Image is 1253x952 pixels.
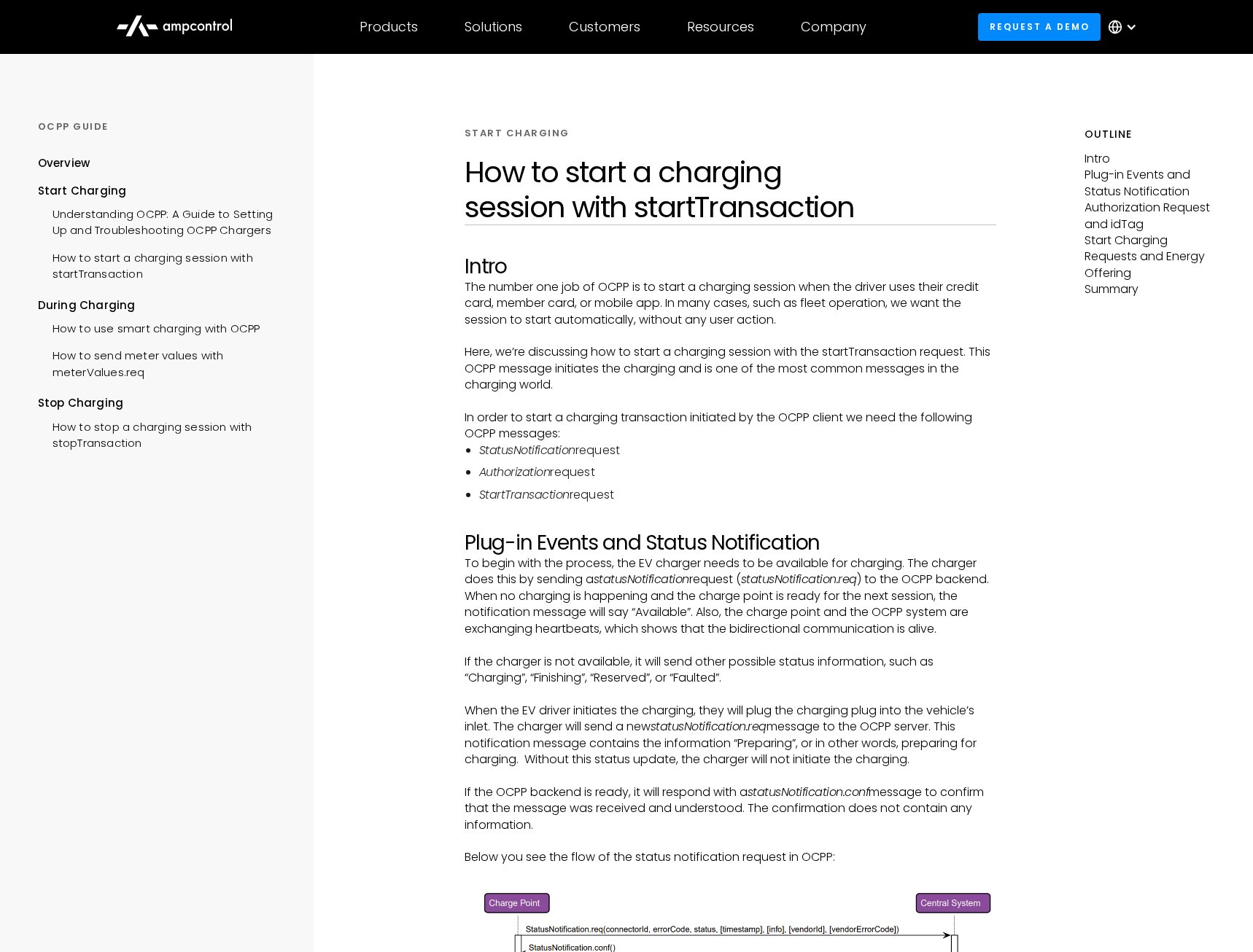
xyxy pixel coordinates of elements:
p: ‍ [465,833,996,849]
em: statusNotification.conf [748,784,869,800]
p: ‍ [465,768,996,784]
p: ‍ [465,686,996,702]
p: ‍ [465,328,996,344]
em: StatusNotification [479,442,575,459]
h5: Outline [1085,127,1215,142]
a: How to start a charging session with startTransaction [38,243,289,286]
div: Resources [687,19,754,35]
h2: Plug-in Events and Status Notification [465,531,996,555]
a: How to send meter values with meterValues.req [38,340,289,384]
p: Here, we’re discussing how to start a charging session with the startTransaction request. This OC... [465,344,996,393]
p: To begin with the process, the EV charger needs to be available for charging. The charger does th... [465,555,996,637]
em: statusNotification.req [741,571,857,588]
h1: How to start a charging session with startTransaction [465,155,996,225]
em: StartTransaction [479,486,570,503]
p: Authorization Request and idTag [1085,200,1215,233]
p: The number one job of OCPP is to start a charging session when the driver uses their credit card,... [465,279,996,328]
div: START CHARGING [465,127,570,140]
div: Solutions [465,19,522,35]
div: Products [360,19,418,35]
div: Company [801,19,866,35]
p: If the charger is not available, it will send other possible status information, such as “Chargin... [465,654,996,687]
div: Customers [569,19,640,35]
a: How to use smart charging with OCPP [38,313,260,340]
div: During Charging [38,297,289,313]
div: OCPP GUIDE [38,120,289,133]
a: Understanding OCPP: A Guide to Setting Up and Troubleshooting OCPP Chargers [38,199,289,243]
em: statusNotification [594,571,689,588]
p: If the OCPP backend is ready, it will respond with a message to confirm that the message was rece... [465,784,996,833]
p: Summary [1085,281,1215,297]
p: ‍ [465,515,996,531]
p: ‍ [465,637,996,653]
li: request [479,464,996,480]
p: Start Charging Requests and Energy Offering [1085,233,1215,281]
p: Below you see the flow of the status notification request in OCPP: [465,849,996,865]
em: Authorization [479,464,551,480]
p: ‍ [465,866,996,882]
div: Start Charging [38,183,289,199]
h2: Intro [465,254,996,279]
div: Overview [38,155,90,171]
p: In order to start a charging transaction initiated by the OCPP client we need the following OCPP ... [465,410,996,442]
li: request [479,487,996,503]
li: request [479,442,996,459]
p: When the EV driver initiates the charging, they will plug the charging plug into the vehicle’s in... [465,703,996,768]
p: Intro [1085,151,1215,167]
p: Plug-in Events and Status Notification [1085,167,1215,200]
em: statusNotification.req [651,718,767,735]
a: How to stop a charging session with stopTransaction [38,412,289,456]
a: Overview [38,155,90,182]
p: ‍ [465,394,996,410]
div: Stop Charging [38,395,289,411]
a: Request a demo [978,13,1101,40]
